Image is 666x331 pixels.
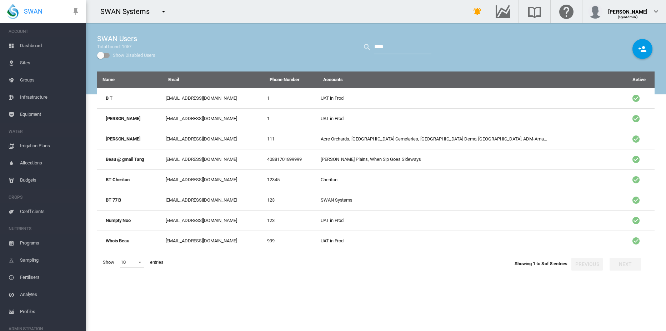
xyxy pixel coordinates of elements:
td: 40881701899999 [264,149,318,169]
span: Infrastructure [20,89,80,106]
th: Phone Number [264,71,318,88]
span: Budgets [20,172,80,189]
md-icon: icon-checkbox-marked-circle [632,196,640,204]
tr: Whois Beau [EMAIL_ADDRESS][DOMAIN_NAME] 999 UAT in Prod icon-checkbox-marked-circle [97,231,655,251]
tr: Numpty Noo [EMAIL_ADDRESS][DOMAIN_NAME] 123 UAT in Prod icon-checkbox-marked-circle [97,210,655,231]
div: SWAN Systems [100,6,156,16]
a: Name [102,77,115,82]
td: 111 [264,129,318,149]
td: 12345 [264,169,318,190]
tr: BT Cheriton [EMAIL_ADDRESS][DOMAIN_NAME] 12345 Cheriton icon-checkbox-marked-circle [97,169,655,190]
md-icon: Search by keyword [363,43,371,51]
span: CROPS [9,192,80,203]
span: SWAN [24,7,42,16]
span: Fertilisers [20,269,80,286]
td: Numpty Noo [97,210,163,231]
td: Beau @ gmail Tang [97,149,163,169]
td: 123 [264,190,318,210]
a: Email [168,77,179,82]
button: Add NEW User to SWAN [632,39,652,59]
td: BT Cheriton [97,169,163,190]
span: ACCOUNT [9,26,80,37]
span: Total found: [97,44,121,49]
td: 999 [264,231,318,251]
button: Next [610,258,641,271]
td: UAT in Prod [318,88,623,108]
md-icon: Click here for help [558,7,575,16]
span: Allocations [20,154,80,172]
md-icon: icon-account-plus [638,45,647,53]
td: BT 77 B [97,190,163,210]
td: Acre Orchards, [GEOGRAPHIC_DATA] Cemeteries, [GEOGRAPHIC_DATA] Demo, [GEOGRAPHIC_DATA], ADM-Ama... [318,129,623,149]
md-icon: icon-checkbox-marked-circle [632,94,640,103]
img: profile.jpg [588,4,602,19]
span: Irrigation Plans [20,137,80,154]
td: B T [97,88,163,108]
md-icon: icon-checkbox-marked-circle [632,216,640,225]
td: [EMAIL_ADDRESS][DOMAIN_NAME] [163,231,265,251]
th: Accounts [318,71,623,88]
span: Coefficients [20,203,80,220]
th: Active [623,71,655,88]
span: 1057 [122,44,132,49]
span: Showing 1 to 8 of 8 entries [515,261,567,267]
td: [EMAIL_ADDRESS][DOMAIN_NAME] [163,149,265,169]
span: entries [147,256,166,268]
span: Dashboard [20,37,80,54]
td: [EMAIL_ADDRESS][DOMAIN_NAME] [163,169,265,190]
span: (SysAdmin) [618,15,637,19]
td: 123 [264,210,318,231]
td: 1 [264,88,318,108]
span: Profiles [20,303,80,320]
td: 1 [264,108,318,129]
md-icon: Search the knowledge base [526,7,543,16]
span: SWAN Users [97,34,137,44]
span: NUTRIENTS [9,223,80,234]
tr: Beau @ gmail Tang [EMAIL_ADDRESS][DOMAIN_NAME] 40881701899999 [PERSON_NAME] Plains, When Sip Goes... [97,149,655,169]
span: Programs [20,234,80,252]
button: icon-bell-ring [470,4,485,19]
button: icon-menu-down [156,4,171,19]
td: [EMAIL_ADDRESS][DOMAIN_NAME] [163,88,265,108]
td: Cheriton [318,169,623,190]
td: Whois Beau [97,231,163,251]
tr: B T [EMAIL_ADDRESS][DOMAIN_NAME] 1 UAT in Prod icon-checkbox-marked-circle [97,88,655,108]
md-icon: icon-chevron-down [652,7,660,16]
md-icon: icon-checkbox-marked-circle [632,237,640,245]
div: 10 [121,260,126,265]
span: WATER [9,126,80,137]
span: Equipment [20,106,80,123]
td: [PERSON_NAME] Plains, When Sip Goes Sideways [318,149,623,169]
td: [EMAIL_ADDRESS][DOMAIN_NAME] [163,129,265,149]
button: Previous [571,258,603,271]
span: Groups [20,71,80,89]
md-icon: icon-bell-ring [473,7,482,16]
md-icon: icon-checkbox-marked-circle [632,176,640,184]
tr: BT 77 B [EMAIL_ADDRESS][DOMAIN_NAME] 123 SWAN Systems icon-checkbox-marked-circle [97,190,655,210]
md-icon: icon-menu-down [159,7,168,16]
md-icon: Go to the Data Hub [494,7,511,16]
span: Analytes [20,286,80,303]
md-icon: icon-checkbox-marked-circle [632,135,640,143]
span: Show [100,256,117,268]
div: [PERSON_NAME] [608,5,647,13]
td: [EMAIL_ADDRESS][DOMAIN_NAME] [163,190,265,210]
td: UAT in Prod [318,210,623,231]
td: SWAN Systems [318,190,623,210]
td: [EMAIL_ADDRESS][DOMAIN_NAME] [163,108,265,129]
span: Sites [20,54,80,71]
td: [EMAIL_ADDRESS][DOMAIN_NAME] [163,210,265,231]
td: UAT in Prod [318,231,623,251]
md-icon: icon-pin [71,7,80,16]
tr: [PERSON_NAME] [EMAIL_ADDRESS][DOMAIN_NAME] 111 Acre Orchards, [GEOGRAPHIC_DATA] Cemeteries, [GEOG... [97,129,655,149]
td: [PERSON_NAME] [97,108,163,129]
td: UAT in Prod [318,108,623,129]
md-switch: Show Disabled Users [97,50,155,61]
tr: [PERSON_NAME] [EMAIL_ADDRESS][DOMAIN_NAME] 1 UAT in Prod icon-checkbox-marked-circle [97,108,655,129]
img: SWAN-Landscape-Logo-Colour-drop.png [7,4,19,19]
td: [PERSON_NAME] [97,129,163,149]
md-icon: icon-checkbox-marked-circle [632,114,640,123]
span: Sampling [20,252,80,269]
div: Show Disabled Users [113,50,155,60]
md-icon: icon-checkbox-marked-circle [632,155,640,164]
